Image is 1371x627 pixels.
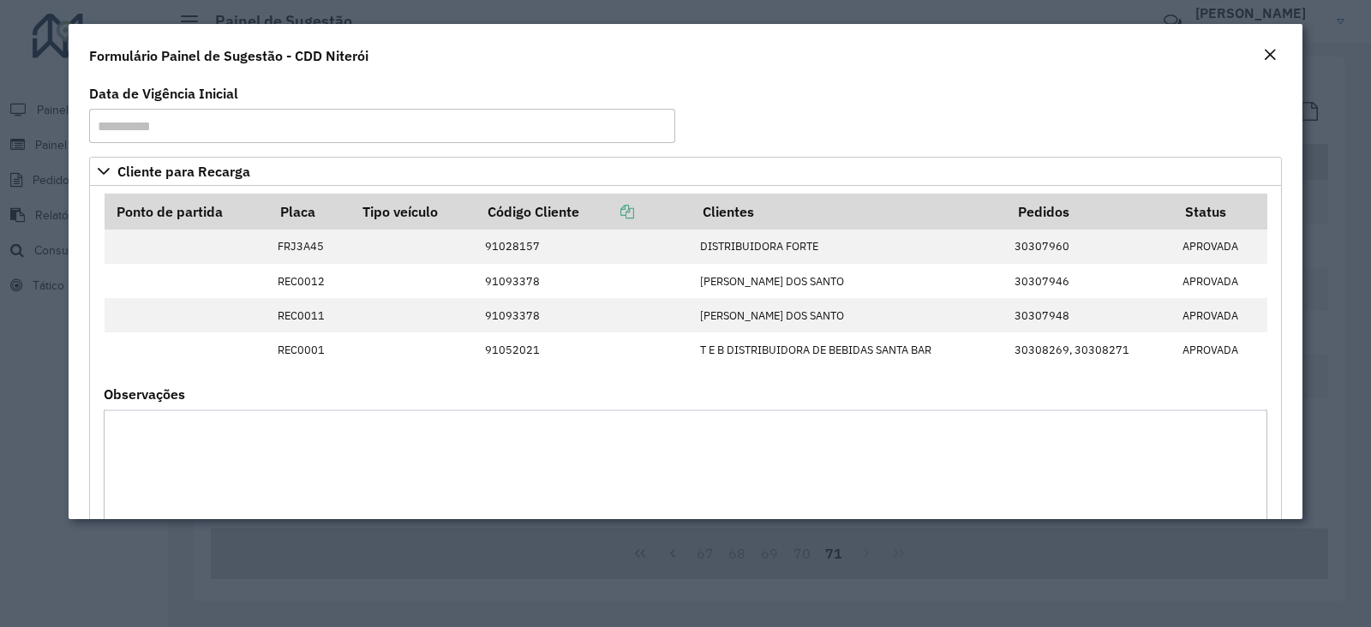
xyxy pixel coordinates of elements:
[89,157,1282,186] a: Cliente para Recarga
[1006,264,1174,298] td: 30307946
[691,194,1006,230] th: Clientes
[117,164,250,178] span: Cliente para Recarga
[1006,298,1174,332] td: 30307948
[691,332,1006,367] td: T E B DISTRIBUIDORA DE BEBIDAS SANTA BAR
[268,194,350,230] th: Placa
[691,298,1006,332] td: [PERSON_NAME] DOS SANTO
[1174,264,1267,298] td: APROVADA
[476,264,691,298] td: 91093378
[105,194,269,230] th: Ponto de partida
[1006,230,1174,264] td: 30307960
[476,332,691,367] td: 91052021
[1006,332,1174,367] td: 30308269, 30308271
[1006,194,1174,230] th: Pedidos
[1174,230,1267,264] td: APROVADA
[351,194,476,230] th: Tipo veículo
[268,332,350,367] td: REC0001
[579,203,634,220] a: Copiar
[89,83,238,104] label: Data de Vigência Inicial
[268,264,350,298] td: REC0012
[691,264,1006,298] td: [PERSON_NAME] DOS SANTO
[1258,45,1282,67] button: Close
[476,230,691,264] td: 91028157
[268,298,350,332] td: REC0011
[691,230,1006,264] td: DISTRIBUIDORA FORTE
[1174,298,1267,332] td: APROVADA
[476,298,691,332] td: 91093378
[1263,48,1277,62] em: Fechar
[268,230,350,264] td: FRJ3A45
[476,194,691,230] th: Código Cliente
[104,384,185,404] label: Observações
[89,45,368,66] h4: Formulário Painel de Sugestão - CDD Niterói
[1174,194,1267,230] th: Status
[1174,332,1267,367] td: APROVADA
